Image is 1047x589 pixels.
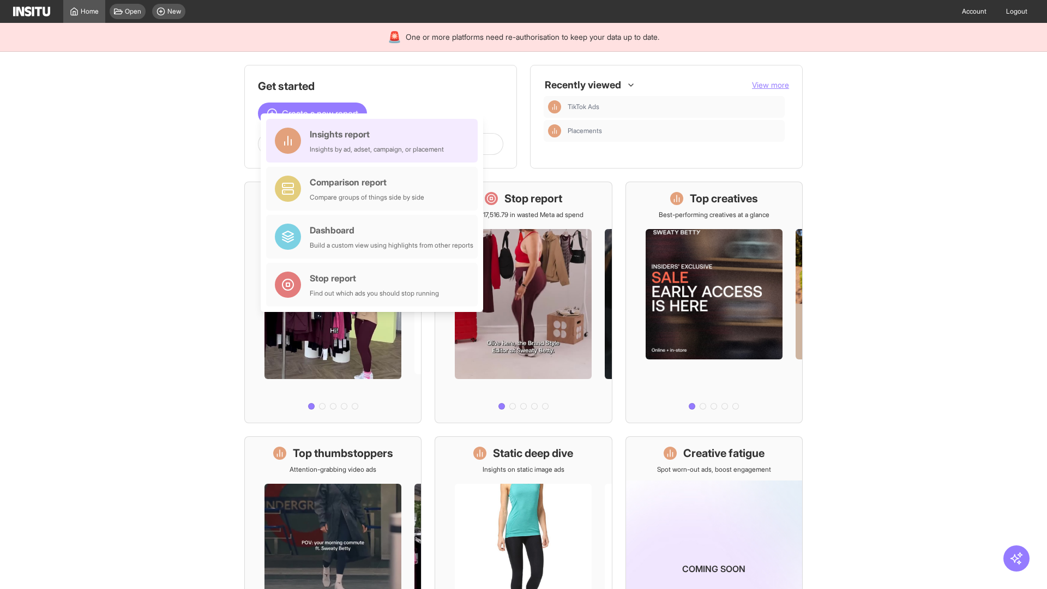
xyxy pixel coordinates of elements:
button: View more [752,80,789,91]
p: Save £17,516.79 in wasted Meta ad spend [464,211,583,219]
span: New [167,7,181,16]
span: Home [81,7,99,16]
h1: Top thumbstoppers [293,446,393,461]
a: Top creativesBest-performing creatives at a glance [625,182,803,423]
p: Insights on static image ads [483,465,564,474]
span: TikTok Ads [568,103,780,111]
div: 🚨 [388,29,401,45]
p: Best-performing creatives at a glance [659,211,769,219]
div: Find out which ads you should stop running [310,289,439,298]
a: Stop reportSave £17,516.79 in wasted Meta ad spend [435,182,612,423]
div: Build a custom view using highlights from other reports [310,241,473,250]
button: Create a new report [258,103,367,124]
h1: Static deep dive [493,446,573,461]
div: Compare groups of things side by side [310,193,424,202]
div: Insights report [310,128,444,141]
h1: Get started [258,79,503,94]
div: Insights [548,124,561,137]
p: Attention-grabbing video ads [290,465,376,474]
div: Dashboard [310,224,473,237]
img: Logo [13,7,50,16]
span: Placements [568,127,780,135]
div: Comparison report [310,176,424,189]
span: One or more platforms need re-authorisation to keep your data up to date. [406,32,659,43]
a: What's live nowSee all active ads instantly [244,182,422,423]
span: Create a new report [282,107,358,120]
h1: Top creatives [690,191,758,206]
span: TikTok Ads [568,103,599,111]
div: Stop report [310,272,439,285]
div: Insights by ad, adset, campaign, or placement [310,145,444,154]
span: View more [752,80,789,89]
div: Insights [548,100,561,113]
span: Open [125,7,141,16]
h1: Stop report [504,191,562,206]
span: Placements [568,127,602,135]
